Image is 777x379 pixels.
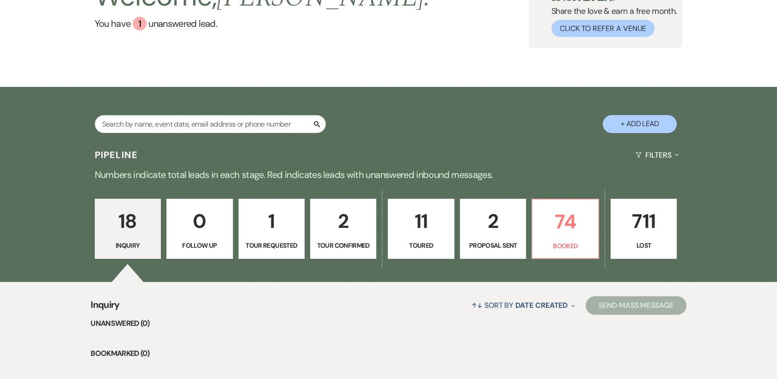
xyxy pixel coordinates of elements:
[538,206,592,237] p: 74
[632,143,682,167] button: Filters
[316,240,370,251] p: Tour Confirmed
[617,240,671,251] p: Lost
[95,17,431,31] a: You have 1 unanswered lead.
[91,348,686,360] li: Bookmarked (0)
[95,148,138,161] h3: Pipeline
[466,240,520,251] p: Proposal Sent
[101,206,155,237] p: 18
[310,199,376,259] a: 2Tour Confirmed
[460,199,526,259] a: 2Proposal Sent
[91,318,686,330] li: Unanswered (0)
[172,240,226,251] p: Follow Up
[245,206,299,237] p: 1
[133,17,147,31] div: 1
[95,115,326,133] input: Search by name, event date, email address or phone number
[95,199,161,259] a: 18Inquiry
[538,241,592,251] p: Booked
[91,298,120,318] span: Inquiry
[603,115,677,133] button: + Add Lead
[532,199,599,259] a: 74Booked
[394,240,448,251] p: Toured
[316,206,370,237] p: 2
[471,300,483,310] span: ↑↓
[166,199,232,259] a: 0Follow Up
[617,206,671,237] p: 711
[515,300,568,310] span: Date Created
[468,293,579,318] button: Sort By Date Created
[586,296,686,315] button: Send Mass Message
[239,199,305,259] a: 1Tour Requested
[551,20,655,37] button: Click to Refer a Venue
[56,167,722,182] p: Numbers indicate total leads in each stage. Red indicates leads with unanswered inbound messages.
[388,199,454,259] a: 11Toured
[245,240,299,251] p: Tour Requested
[611,199,677,259] a: 711Lost
[394,206,448,237] p: 11
[101,240,155,251] p: Inquiry
[172,206,226,237] p: 0
[466,206,520,237] p: 2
